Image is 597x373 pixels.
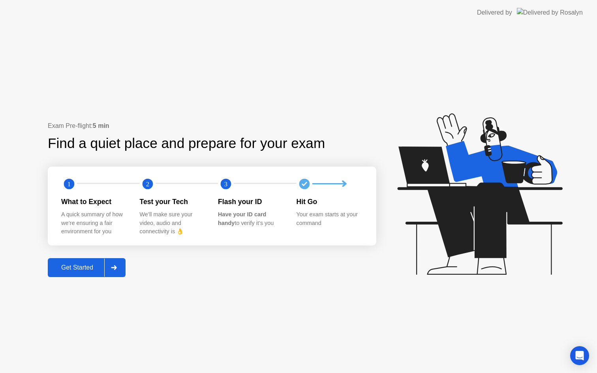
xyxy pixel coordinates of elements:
div: A quick summary of how we’re ensuring a fair environment for you [61,210,127,236]
b: Have your ID card handy [218,211,266,226]
div: We’ll make sure your video, audio and connectivity is 👌 [140,210,206,236]
b: 5 min [93,122,109,129]
div: Test your Tech [140,197,206,207]
text: 2 [146,180,149,187]
div: What to Expect [61,197,127,207]
img: Delivered by Rosalyn [517,8,583,17]
button: Get Started [48,258,126,277]
div: Find a quiet place and prepare for your exam [48,133,326,154]
div: Your exam starts at your command [297,210,362,227]
div: Hit Go [297,197,362,207]
div: Open Intercom Messenger [570,346,589,365]
div: Get Started [50,264,104,271]
div: to verify it’s you [218,210,284,227]
div: Exam Pre-flight: [48,121,376,131]
text: 1 [68,180,71,187]
text: 3 [224,180,227,187]
div: Flash your ID [218,197,284,207]
div: Delivered by [477,8,512,17]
